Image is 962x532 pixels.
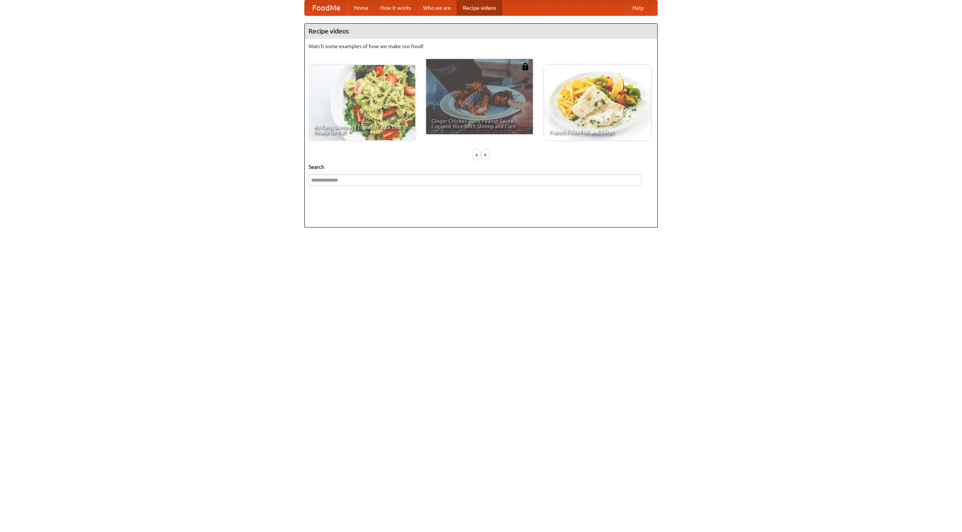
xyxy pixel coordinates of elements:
[473,150,480,159] div: «
[417,0,457,15] a: Who we are
[482,150,489,159] div: »
[348,0,374,15] a: Home
[309,163,653,171] h5: Search
[305,0,348,15] a: FoodMe
[544,65,651,140] a: French Fries Fish and Chips
[309,42,653,50] p: Watch some examples of how we make our food!
[457,0,502,15] a: Recipe videos
[549,130,646,135] span: French Fries Fish and Chips
[305,24,657,39] h4: Recipe videos
[374,0,417,15] a: How it works
[626,0,650,15] a: Help
[314,124,410,135] span: An Easy, Summery Tomato Pasta That's Ready for Fall
[522,63,529,70] img: 483408.png
[309,65,415,140] a: An Easy, Summery Tomato Pasta That's Ready for Fall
